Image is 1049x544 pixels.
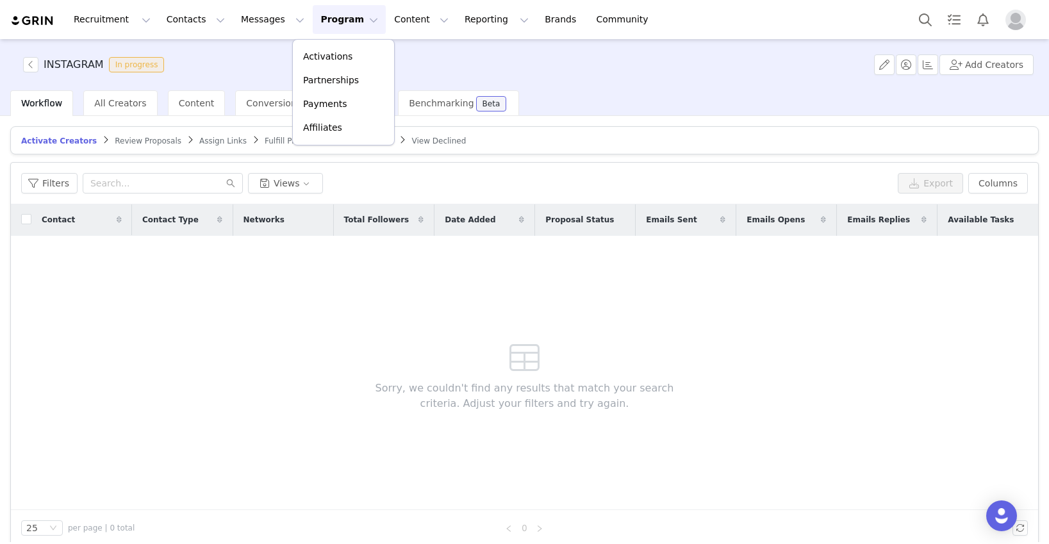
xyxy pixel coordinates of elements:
[248,173,323,194] button: Views
[986,500,1017,531] div: Open Intercom Messenger
[457,5,536,34] button: Reporting
[21,98,62,108] span: Workflow
[537,5,588,34] a: Brands
[939,54,1034,75] button: Add Creators
[159,5,233,34] button: Contacts
[94,98,146,108] span: All Creators
[409,98,474,108] span: Benchmarking
[948,214,1014,226] span: Available Tasks
[940,5,968,34] a: Tasks
[21,136,97,145] span: Activate Creators
[344,214,409,226] span: Total Followers
[968,173,1028,194] button: Columns
[199,136,247,145] span: Assign Links
[545,214,614,226] span: Proposal Status
[233,5,312,34] button: Messages
[49,524,57,533] i: icon: down
[356,381,693,411] span: Sorry, we couldn't find any results that match your search criteria. Adjust your filters and try ...
[911,5,939,34] button: Search
[313,5,386,34] button: Program
[386,5,456,34] button: Content
[501,520,516,536] li: Previous Page
[68,522,135,534] span: per page | 0 total
[21,173,78,194] button: Filters
[411,136,466,145] span: View Declined
[142,214,199,226] span: Contact Type
[483,100,500,108] div: Beta
[23,57,169,72] span: [object Object]
[244,214,285,226] span: Networks
[265,136,320,145] span: Fulfill Products
[532,520,547,536] li: Next Page
[646,214,697,226] span: Emails Sent
[303,50,352,63] p: Activations
[445,214,495,226] span: Date Added
[10,15,55,27] img: grin logo
[115,136,181,145] span: Review Proposals
[83,173,243,194] input: Search...
[998,10,1039,30] button: Profile
[969,5,997,34] button: Notifications
[303,121,342,135] p: Affiliates
[516,520,532,536] li: 0
[747,214,805,226] span: Emails Opens
[246,98,301,108] span: Conversions
[303,74,359,87] p: Partnerships
[226,179,235,188] i: icon: search
[589,5,662,34] a: Community
[517,521,531,535] a: 0
[66,5,158,34] button: Recruitment
[847,214,910,226] span: Emails Replies
[536,525,543,532] i: icon: right
[303,97,347,111] p: Payments
[42,214,75,226] span: Contact
[1005,10,1026,30] img: placeholder-profile.jpg
[898,173,963,194] button: Export
[505,525,513,532] i: icon: left
[44,57,104,72] h3: INSTAGRAM
[109,57,165,72] span: In progress
[179,98,215,108] span: Content
[26,521,38,535] div: 25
